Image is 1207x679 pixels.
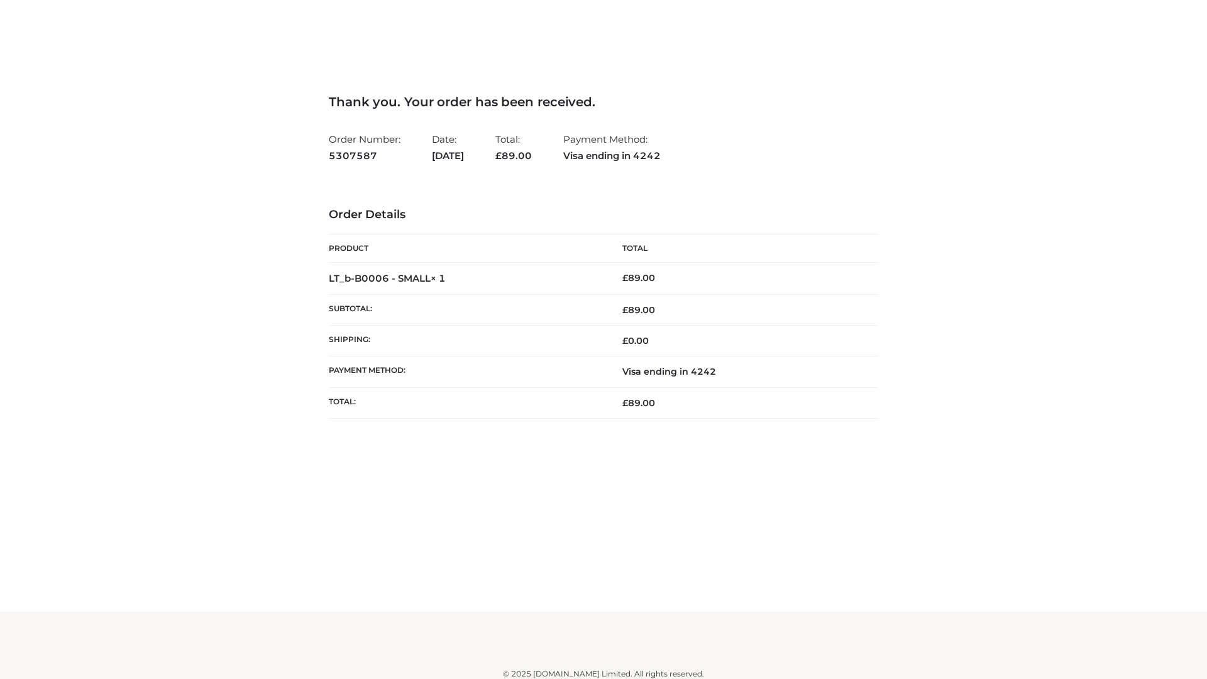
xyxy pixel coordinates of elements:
li: Order Number: [329,128,400,167]
h3: Thank you. Your order has been received. [329,94,878,109]
th: Shipping: [329,326,603,356]
span: £ [495,150,502,162]
li: Date: [432,128,464,167]
span: £ [622,397,628,409]
th: Subtotal: [329,294,603,325]
span: 89.00 [622,304,655,316]
strong: LT_b-B0006 - SMALL [329,272,446,284]
strong: 5307587 [329,148,400,164]
th: Payment method: [329,356,603,387]
strong: [DATE] [432,148,464,164]
th: Total: [329,387,603,418]
li: Payment Method: [563,128,661,167]
td: Visa ending in 4242 [603,356,878,387]
li: Total: [495,128,532,167]
h3: Order Details [329,208,878,222]
span: £ [622,304,628,316]
th: Product [329,235,603,263]
strong: Visa ending in 4242 [563,148,661,164]
bdi: 89.00 [622,272,655,284]
th: Total [603,235,878,263]
bdi: 0.00 [622,335,649,346]
span: 89.00 [622,397,655,409]
strong: × 1 [431,272,446,284]
span: £ [622,272,628,284]
span: 89.00 [495,150,532,162]
span: £ [622,335,628,346]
